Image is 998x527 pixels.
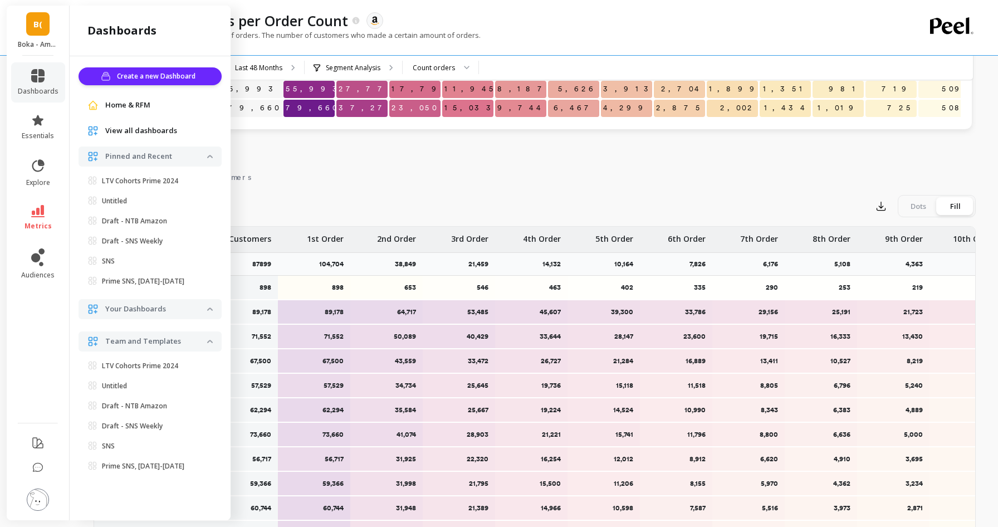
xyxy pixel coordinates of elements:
p: 16,333 [792,332,850,341]
h2: dashboards [87,23,156,38]
p: 41,074 [358,430,416,439]
p: 64,717 [358,308,416,316]
p: 14,524 [575,406,633,414]
p: 8,800 [720,430,778,439]
p: 4,363 [906,260,929,269]
a: 79,660 [226,100,283,116]
p: 463 [502,283,561,292]
span: View all dashboards [105,125,177,136]
p: 89,178 [252,308,271,316]
p: 21,284 [575,357,633,365]
span: Home & RFM [105,100,150,111]
p: Draft - NTB Amazon [102,217,167,226]
span: 719 [879,81,917,97]
p: 16,889 [647,357,706,365]
p: 29,156 [720,308,778,316]
p: 67,500 [285,357,344,365]
p: 45,607 [502,308,561,316]
p: 898 [260,283,271,292]
a: 55,993 [219,81,283,97]
div: Count orders [413,62,455,73]
p: 21,459 [468,260,495,269]
p: 1st Order [307,227,344,245]
p: 57,529 [285,381,344,390]
p: 15,118 [575,381,633,390]
span: 37,275 [336,100,400,116]
span: metrics [25,222,52,231]
nav: Tabs [94,163,976,188]
p: 87899 [252,260,278,269]
p: 16,254 [502,455,561,463]
p: 19,736 [502,381,561,390]
p: 59,366 [285,479,344,488]
p: 898 [285,283,344,292]
img: navigation item icon [87,125,99,136]
p: 10,598 [575,504,633,513]
p: 6,176 [763,260,785,269]
span: Create a new Dashboard [117,71,199,82]
p: 290 [720,283,778,292]
p: 19,224 [502,406,561,414]
p: 4th Order [523,227,561,245]
p: 10,990 [647,406,706,414]
p: Prime SNS, [DATE]-[DATE] [102,277,184,286]
p: 13,430 [864,332,923,341]
p: 25,191 [792,308,850,316]
p: 4,910 [792,455,850,463]
p: 15,741 [575,430,633,439]
p: 35,584 [358,406,416,414]
p: 14,966 [502,504,561,513]
p: 31,925 [358,455,416,463]
p: 57,529 [251,381,271,390]
p: 73,660 [250,430,271,439]
img: api.amazon.svg [370,16,380,26]
p: Untitled [102,382,127,391]
p: 3,695 [864,455,923,463]
p: LTV Cohorts Prime 2024 [102,177,178,186]
div: Fill [937,197,973,215]
p: 33,472 [430,357,488,365]
p: 3rd Order [451,227,488,245]
img: down caret icon [207,308,213,311]
img: navigation item icon [87,100,99,111]
p: 53,485 [430,308,488,316]
p: 33,644 [502,332,561,341]
p: 28,147 [575,332,633,341]
span: 2,704 [659,81,705,97]
p: 56,717 [285,455,344,463]
p: 335 [647,283,706,292]
p: 8,805 [720,381,778,390]
p: 13,411 [720,357,778,365]
span: 8,187 [495,81,552,97]
p: 11,089 [937,332,995,341]
p: 4,889 [864,406,923,414]
p: 21,723 [864,308,923,316]
p: 5th Order [595,227,633,245]
p: 7,587 [647,504,706,513]
p: 5,240 [864,381,923,390]
p: 6,446 [937,357,995,365]
span: 508 [940,100,970,116]
span: 1,899 [707,81,765,97]
p: 11,206 [575,479,633,488]
p: 5,108 [834,260,857,269]
p: 219 [864,283,923,292]
p: 43,559 [358,357,416,365]
p: Your Dashboards [105,304,207,315]
span: 79,660 [283,100,341,116]
span: 1,434 [762,100,811,116]
p: 22,320 [430,455,488,463]
p: 38,849 [395,260,423,269]
p: SNS [102,442,115,451]
p: Segment Analysis [326,64,380,72]
p: 60,744 [251,504,271,513]
p: 25,645 [430,381,488,390]
p: Draft - NTB Amazon [102,402,167,411]
span: dashboards [18,87,58,96]
p: 21,221 [502,430,561,439]
p: 6,620 [720,455,778,463]
span: audiences [21,271,55,280]
p: Draft - SNS Weekly [102,237,163,246]
p: 12,012 [575,455,633,463]
p: 21,795 [430,479,488,488]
